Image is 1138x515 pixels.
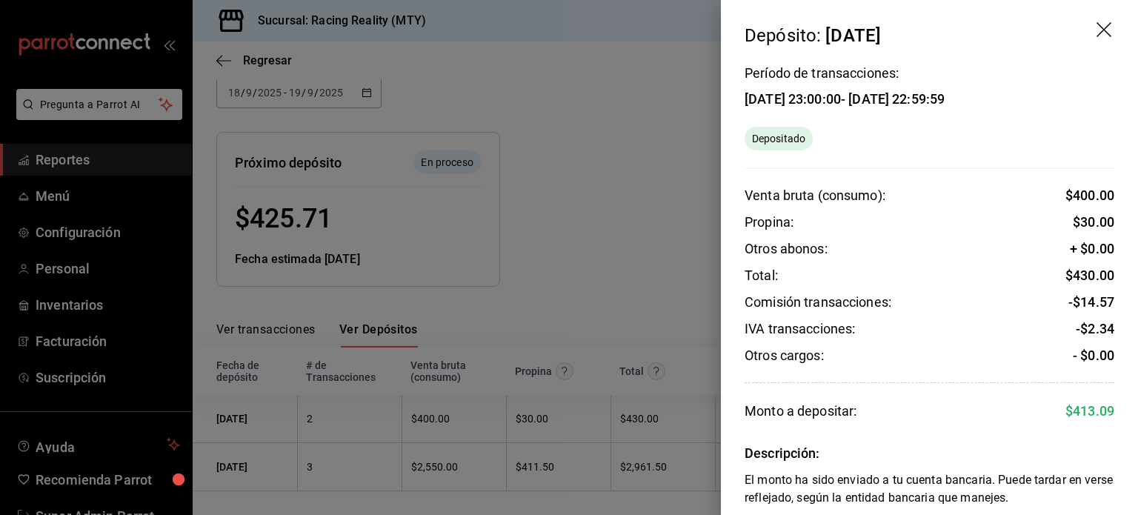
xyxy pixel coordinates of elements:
[745,187,885,205] div: Venta bruta (consumo):
[745,293,891,311] div: Comisión transacciones:
[745,213,793,231] div: Propina:
[745,91,945,107] div: [DATE] 23:00:00 - [DATE] 22:59:59
[745,67,945,80] div: Período de transacciones:
[1065,187,1114,203] span: $ 400.00
[745,471,1114,507] div: El monto ha sido enviado a tu cuenta bancaria. Puede tardar en verse reflejado, según la entidad ...
[745,127,813,150] div: El monto ha sido enviado a tu cuenta bancaria. Puede tardar en verse reflejado, según la entidad ...
[1065,268,1114,283] span: $ 430.00
[1076,321,1114,336] span: - $ 2.34
[745,240,828,258] div: Otros abonos:
[1065,403,1114,419] span: $ 413.09
[1070,240,1114,258] div: + $0.00
[745,267,778,285] div: Total:
[745,22,881,49] div: Depósito:
[825,25,881,46] div: [DATE]
[745,320,855,338] div: IVA transacciones:
[746,131,811,147] span: Depositado
[1068,294,1114,310] span: - $ 14.57
[1097,22,1114,40] button: drag
[1073,347,1114,365] div: - $0.00
[745,347,824,365] div: Otros cargos:
[745,401,856,421] div: Monto a depositar:
[745,445,1114,462] div: Descripción:
[1073,214,1114,230] span: $ 30.00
